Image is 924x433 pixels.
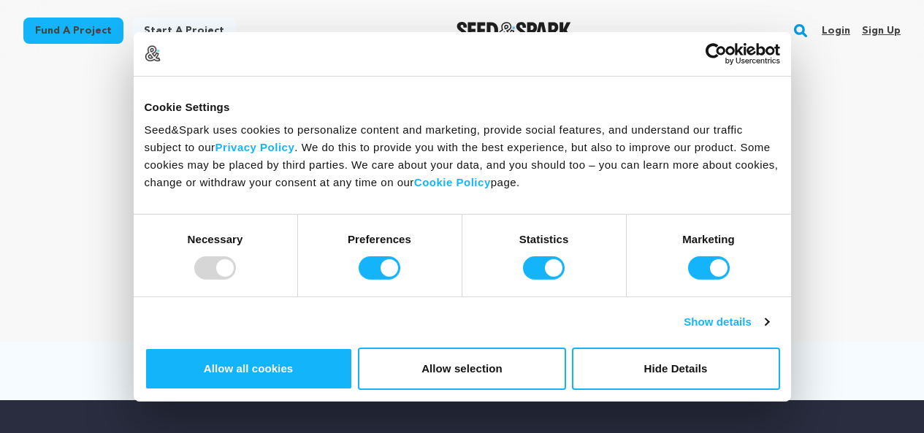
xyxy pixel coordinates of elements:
a: Privacy Policy [215,141,295,153]
a: Seed&Spark Homepage [457,22,571,39]
img: Seed&Spark Logo Dark Mode [457,22,571,39]
a: Usercentrics Cookiebot - opens in a new window [652,42,780,64]
a: Sign up [862,19,901,42]
strong: Necessary [188,233,243,245]
a: Start a project [132,18,236,44]
a: Show details [684,313,768,331]
button: Allow all cookies [145,348,353,390]
div: Cookie Settings [145,98,780,115]
img: logo [145,45,161,61]
strong: Marketing [682,233,735,245]
a: Login [822,19,850,42]
button: Hide Details [572,348,780,390]
a: Fund a project [23,18,123,44]
strong: Preferences [348,233,411,245]
a: Cookie Policy [414,176,491,188]
strong: Statistics [519,233,569,245]
button: Allow selection [358,348,566,390]
div: Seed&Spark uses cookies to personalize content and marketing, provide social features, and unders... [145,121,780,191]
